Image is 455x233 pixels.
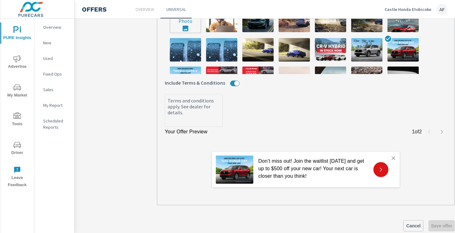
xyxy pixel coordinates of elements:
[242,38,274,62] img: description
[0,19,34,191] div: nav menu
[385,7,431,12] p: Castle Honda Etobicoke
[279,67,310,90] img: description
[170,67,201,90] img: description
[206,67,237,90] img: description
[82,6,107,13] h4: Offers
[406,223,421,229] span: Cancel
[2,26,32,42] span: PURE Insights
[34,116,74,132] div: Scheduled Reports
[43,118,69,130] p: Scheduled Reports
[216,156,253,184] img: $500 bonus off your new car promotion
[242,67,274,90] img: description
[165,79,225,87] span: Include Terms & Conditions
[234,81,239,86] button: Include Terms & Conditions
[43,87,69,93] p: Sales
[43,40,69,46] p: New
[43,55,69,62] p: Used
[206,38,237,62] img: description
[34,69,74,79] div: Fixed Ops
[387,67,419,90] img: description
[436,4,447,15] div: AF
[34,22,74,32] div: Overview
[387,38,419,62] img: description
[34,85,74,94] div: Sales
[412,128,422,136] p: 1 of 2
[34,38,74,47] div: New
[351,67,382,90] img: description
[206,9,237,32] img: description
[166,6,186,12] p: Universal
[403,220,423,231] a: Cancel
[43,24,69,30] p: Overview
[170,38,201,62] img: description
[2,84,32,99] span: My Market
[315,9,346,32] img: description
[258,157,368,180] p: Don’t miss out! Join the waitlist [DATE] and get up to $500 off your new car! Your next car is cl...
[279,9,310,32] img: description
[351,38,382,62] img: description
[315,38,346,62] img: description
[43,102,69,108] p: My Report
[165,128,207,136] p: Your Offer Preview
[2,112,32,128] span: Tools
[34,101,74,110] div: My Report
[279,38,310,62] img: description
[315,67,346,90] img: description
[165,95,222,126] textarea: Terms and conditions apply. See dealer for details.
[242,9,274,32] img: description
[34,54,74,63] div: Used
[351,9,382,32] img: description
[135,6,154,12] p: Overview
[387,9,419,32] img: description
[2,166,32,189] span: Leave Feedback
[2,55,32,70] span: Advertise
[2,141,32,156] span: Driver
[43,71,69,77] p: Fixed Ops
